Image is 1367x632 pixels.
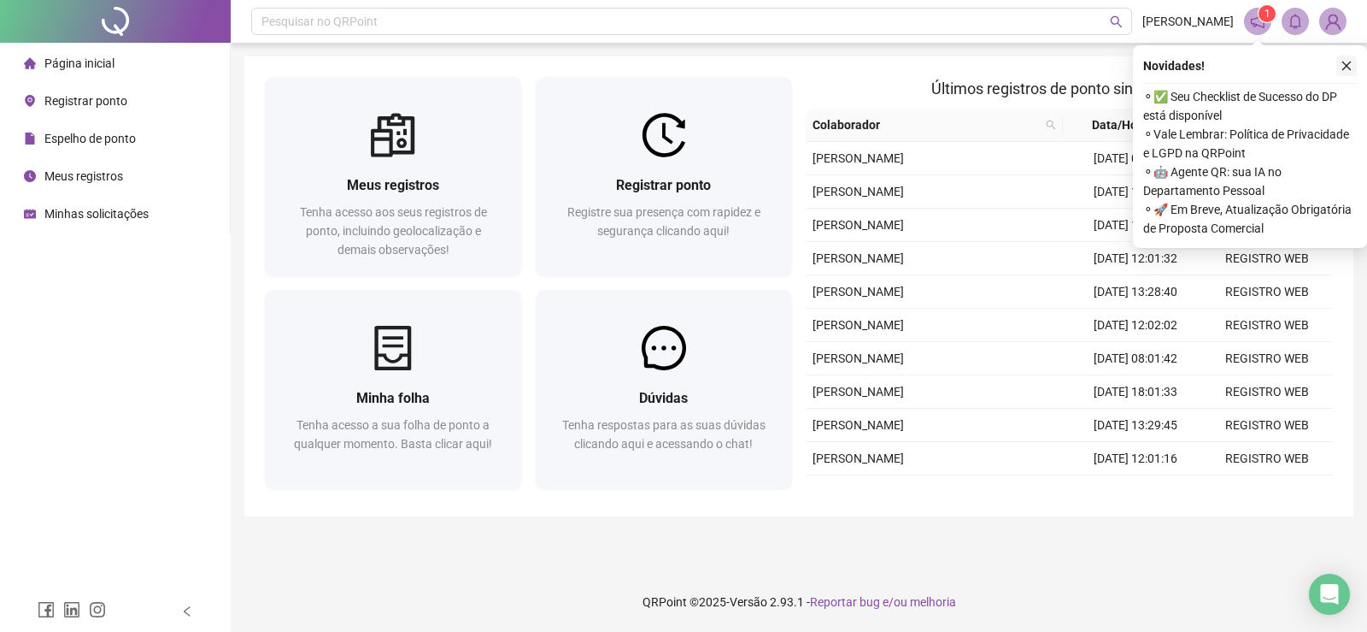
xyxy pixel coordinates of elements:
[1143,162,1357,200] span: ⚬ 🤖 Agente QR: sua IA no Departamento Pessoal
[1201,375,1333,409] td: REGISTRO WEB
[1309,574,1350,615] div: Open Intercom Messenger
[1143,56,1205,75] span: Novidades !
[1070,242,1201,275] td: [DATE] 12:01:32
[536,290,793,489] a: DúvidasTenha respostas para as suas dúvidas clicando aqui e acessando o chat!
[616,177,711,193] span: Registrar ponto
[44,207,149,221] span: Minhas solicitações
[300,205,487,257] span: Tenha acesso aos seus registros de ponto, incluindo geolocalização e demais observações!
[813,418,904,432] span: [PERSON_NAME]
[63,601,80,618] span: linkedin
[1341,60,1352,72] span: close
[44,132,136,145] span: Espelho de ponto
[813,318,904,332] span: [PERSON_NAME]
[1063,109,1192,142] th: Data/Hora
[813,151,904,165] span: [PERSON_NAME]
[1201,309,1333,342] td: REGISTRO WEB
[1070,142,1201,175] td: [DATE] 08:00:24
[562,418,766,451] span: Tenha respostas para as suas dúvidas clicando aqui e acessando o chat!
[44,56,114,70] span: Página inicial
[356,390,430,406] span: Minha folha
[1070,342,1201,375] td: [DATE] 08:01:42
[44,169,123,183] span: Meus registros
[1201,409,1333,442] td: REGISTRO WEB
[347,177,439,193] span: Meus registros
[813,385,904,399] span: [PERSON_NAME]
[38,601,55,618] span: facebook
[1264,8,1270,20] span: 1
[1201,342,1333,375] td: REGISTRO WEB
[931,80,1207,97] span: Últimos registros de ponto sincronizados
[1046,120,1056,130] span: search
[813,285,904,298] span: [PERSON_NAME]
[813,251,904,265] span: [PERSON_NAME]
[1201,475,1333,509] td: REGISTRO WEB
[1070,375,1201,409] td: [DATE] 18:01:33
[1143,200,1357,238] span: ⚬ 🚀 Em Breve, Atualização Obrigatória de Proposta Comercial
[1070,175,1201,209] td: [DATE] 18:01:02
[24,170,36,182] span: clock-circle
[89,601,106,618] span: instagram
[1201,275,1333,309] td: REGISTRO WEB
[1258,5,1276,22] sup: 1
[1143,87,1357,125] span: ⚬ ✅ Seu Checklist de Sucesso do DP está disponível
[1143,125,1357,162] span: ⚬ Vale Lembrar: Política de Privacidade e LGPD na QRPoint
[24,133,36,145] span: file
[1142,12,1234,31] span: [PERSON_NAME]
[813,218,904,232] span: [PERSON_NAME]
[567,205,760,238] span: Registre sua presença com rapidez e segurança clicando aqui!
[1070,475,1201,509] td: [DATE] 08:11:33
[639,390,688,406] span: Dúvidas
[1042,112,1059,138] span: search
[181,605,193,617] span: left
[730,595,767,609] span: Versão
[813,185,904,198] span: [PERSON_NAME]
[1250,14,1265,29] span: notification
[1288,14,1303,29] span: bell
[813,351,904,365] span: [PERSON_NAME]
[265,290,522,489] a: Minha folhaTenha acesso a sua folha de ponto a qualquer momento. Basta clicar aqui!
[1070,442,1201,475] td: [DATE] 12:01:16
[536,77,793,276] a: Registrar pontoRegistre sua presença com rapidez e segurança clicando aqui!
[265,77,522,276] a: Meus registrosTenha acesso aos seus registros de ponto, incluindo geolocalização e demais observa...
[1070,309,1201,342] td: [DATE] 12:02:02
[1320,9,1346,34] img: 89833
[24,208,36,220] span: schedule
[24,95,36,107] span: environment
[1070,409,1201,442] td: [DATE] 13:29:45
[1110,15,1123,28] span: search
[44,94,127,108] span: Registrar ponto
[1070,209,1201,242] td: [DATE] 13:30:24
[1070,275,1201,309] td: [DATE] 13:28:40
[24,57,36,69] span: home
[294,418,492,451] span: Tenha acesso a sua folha de ponto a qualquer momento. Basta clicar aqui!
[231,572,1367,632] footer: QRPoint © 2025 - 2.93.1 -
[1201,242,1333,275] td: REGISTRO WEB
[810,595,956,609] span: Reportar bug e/ou melhoria
[1201,442,1333,475] td: REGISTRO WEB
[813,115,1039,134] span: Colaborador
[813,452,904,465] span: [PERSON_NAME]
[1070,115,1171,134] span: Data/Hora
